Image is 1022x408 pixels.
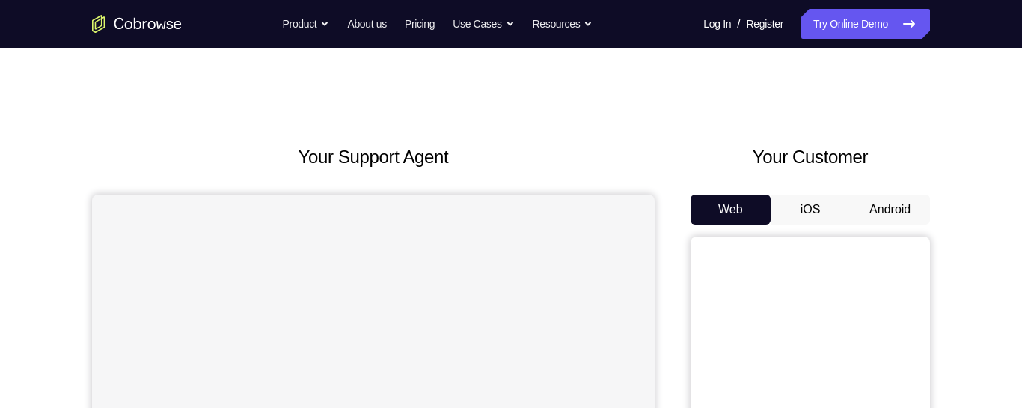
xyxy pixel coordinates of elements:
a: Go to the home page [92,15,182,33]
a: About us [347,9,386,39]
h2: Your Customer [691,144,930,171]
button: iOS [771,195,851,225]
button: Android [850,195,930,225]
a: Pricing [405,9,435,39]
button: Resources [533,9,593,39]
button: Product [283,9,330,39]
a: Log In [703,9,731,39]
button: Use Cases [453,9,514,39]
a: Register [747,9,783,39]
h2: Your Support Agent [92,144,655,171]
button: Web [691,195,771,225]
a: Try Online Demo [801,9,930,39]
span: / [737,15,740,33]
